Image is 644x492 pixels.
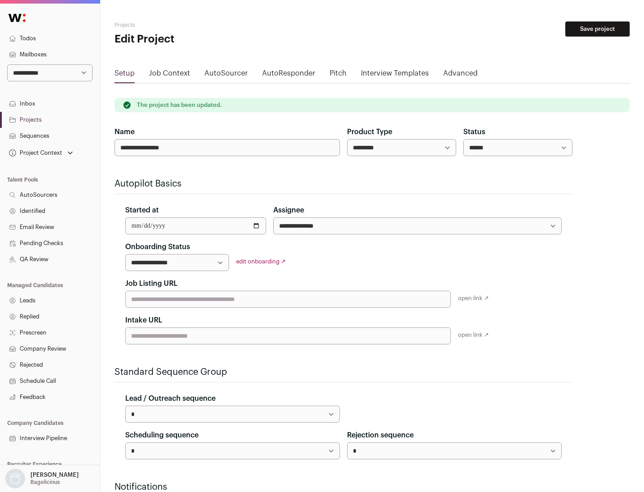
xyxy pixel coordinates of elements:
img: nopic.png [5,469,25,488]
button: Save project [565,21,630,37]
h2: Standard Sequence Group [114,366,572,378]
a: Interview Templates [361,68,429,82]
p: Bagelicious [30,479,60,486]
label: Intake URL [125,315,162,326]
div: Project Context [7,149,62,157]
a: AutoSourcer [204,68,248,82]
button: Open dropdown [7,147,75,159]
label: Started at [125,205,159,216]
a: Advanced [443,68,478,82]
h2: Projects [114,21,286,29]
img: Wellfound [4,9,30,27]
button: Open dropdown [4,469,80,488]
h2: Autopilot Basics [114,178,572,190]
a: Pitch [330,68,347,82]
label: Rejection sequence [347,430,414,441]
a: AutoResponder [262,68,315,82]
label: Status [463,127,485,137]
label: Name [114,127,135,137]
p: The project has been updated. [137,102,222,109]
a: edit onboarding ↗ [236,259,286,264]
label: Scheduling sequence [125,430,199,441]
h1: Edit Project [114,32,286,47]
label: Product Type [347,127,392,137]
a: Setup [114,68,135,82]
label: Assignee [273,205,304,216]
label: Job Listing URL [125,278,178,289]
label: Lead / Outreach sequence [125,393,216,404]
p: [PERSON_NAME] [30,471,79,479]
a: Job Context [149,68,190,82]
label: Onboarding Status [125,242,190,252]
